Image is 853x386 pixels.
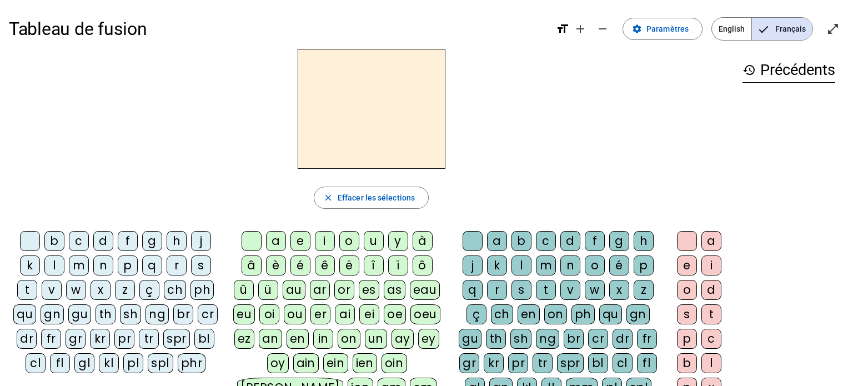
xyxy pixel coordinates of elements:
[259,329,282,349] div: an
[163,329,190,349] div: spr
[564,329,584,349] div: br
[466,304,486,324] div: ç
[599,304,622,324] div: qu
[139,280,159,300] div: ç
[190,280,214,300] div: ph
[242,255,262,275] div: â
[418,329,439,349] div: ey
[677,304,697,324] div: s
[41,329,61,349] div: fr
[114,329,134,349] div: pr
[68,304,91,324] div: gu
[310,304,330,324] div: er
[339,255,359,275] div: ë
[459,329,481,349] div: gu
[93,255,113,275] div: n
[93,231,113,251] div: d
[90,329,110,349] div: kr
[66,280,86,300] div: w
[392,329,414,349] div: ay
[487,231,507,251] div: a
[365,329,387,349] div: un
[556,22,569,36] mat-icon: format_size
[585,280,605,300] div: w
[290,255,310,275] div: é
[486,329,506,349] div: th
[287,329,309,349] div: en
[634,231,654,251] div: h
[142,231,162,251] div: g
[315,231,335,251] div: i
[388,231,408,251] div: y
[388,255,408,275] div: ï
[99,353,119,373] div: kl
[459,353,479,373] div: gr
[364,255,384,275] div: î
[13,304,36,324] div: qu
[742,58,835,83] h3: Précédents
[66,329,86,349] div: gr
[335,304,355,324] div: ai
[536,329,559,349] div: ng
[487,255,507,275] div: k
[74,353,94,373] div: gl
[637,329,657,349] div: fr
[413,255,433,275] div: ô
[637,353,657,373] div: fl
[742,63,756,77] mat-icon: history
[626,304,650,324] div: gn
[613,353,633,373] div: cl
[560,231,580,251] div: d
[646,22,689,36] span: Paramètres
[701,353,721,373] div: l
[382,353,407,373] div: oin
[142,255,162,275] div: q
[283,280,305,300] div: au
[50,353,70,373] div: fl
[118,255,138,275] div: p
[164,280,186,300] div: ch
[315,255,335,275] div: ê
[148,353,173,373] div: spl
[511,231,531,251] div: b
[822,18,844,40] button: Entrer en plein écran
[173,304,193,324] div: br
[487,280,507,300] div: r
[623,18,703,40] button: Paramètres
[323,193,333,203] mat-icon: close
[585,255,605,275] div: o
[511,280,531,300] div: s
[115,280,135,300] div: z
[677,353,697,373] div: b
[293,353,319,373] div: ain
[198,304,218,324] div: cr
[536,280,556,300] div: t
[634,280,654,300] div: z
[20,255,40,275] div: k
[410,280,440,300] div: eau
[463,255,483,275] div: j
[44,255,64,275] div: l
[484,353,504,373] div: kr
[194,329,214,349] div: bl
[234,280,254,300] div: û
[339,231,359,251] div: o
[677,255,697,275] div: e
[536,255,556,275] div: m
[266,255,286,275] div: è
[560,255,580,275] div: n
[267,353,289,373] div: oy
[463,280,483,300] div: q
[536,231,556,251] div: c
[233,304,255,324] div: eu
[677,329,697,349] div: p
[359,304,379,324] div: ei
[596,22,609,36] mat-icon: remove
[711,17,813,41] mat-button-toggle-group: Language selection
[701,255,721,275] div: i
[17,280,37,300] div: t
[491,304,513,324] div: ch
[266,231,286,251] div: a
[588,329,608,349] div: cr
[96,304,116,324] div: th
